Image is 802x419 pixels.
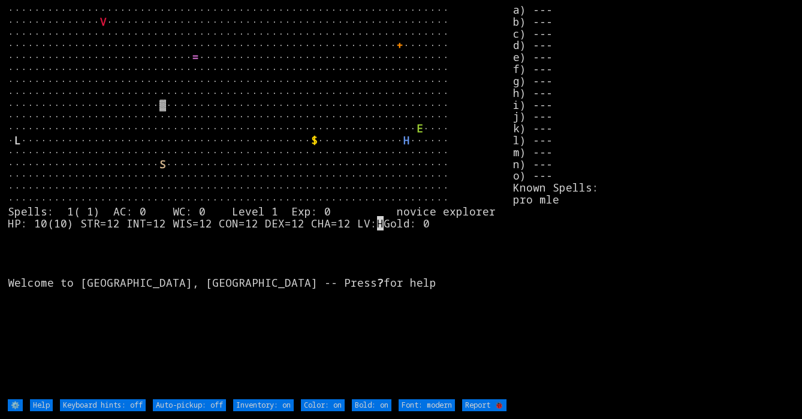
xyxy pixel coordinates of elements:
font: + [397,38,403,52]
input: ⚙️ [8,399,23,411]
input: Help [30,399,53,411]
input: Inventory: on [233,399,294,411]
font: E [417,121,423,135]
mark: H [377,216,384,230]
font: $ [311,133,318,147]
font: V [100,14,107,29]
input: Font: modern [399,399,455,411]
b: ? [377,275,384,290]
input: Report 🐞 [462,399,506,411]
stats: a) --- b) --- c) --- d) --- e) --- f) --- g) --- h) --- i) --- j) --- k) --- l) --- m) --- n) ---... [513,4,794,398]
larn: ··································································· ·············· ··············... [8,4,513,398]
font: H [403,133,410,147]
font: = [192,50,199,64]
input: Keyboard hints: off [60,399,146,411]
input: Auto-pickup: off [153,399,226,411]
font: S [159,157,166,171]
font: L [14,133,21,147]
input: Bold: on [352,399,391,411]
input: Color: on [301,399,345,411]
